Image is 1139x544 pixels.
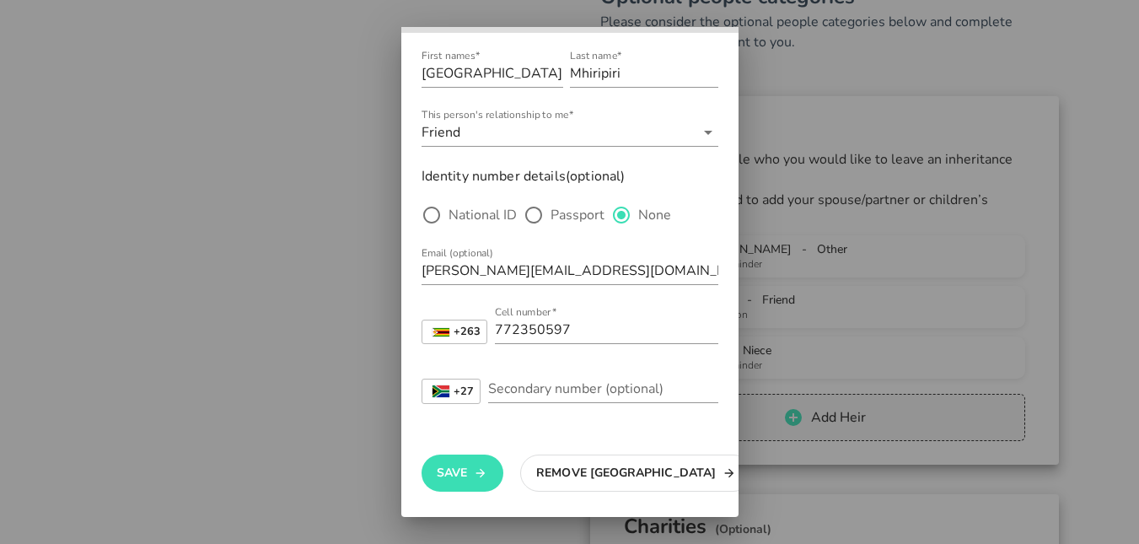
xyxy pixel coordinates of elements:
[495,306,556,319] label: Cell number*
[454,326,481,337] strong: +263
[570,50,622,62] label: Last name*
[454,386,474,397] strong: +27
[422,50,480,62] label: First names*
[422,455,503,492] button: Save
[551,207,604,224] label: Passport
[422,109,573,121] label: This person's relationship to me*
[422,125,460,140] div: Friend
[449,207,517,224] label: National ID
[422,247,493,260] label: Email (optional)
[638,207,671,224] label: None
[520,455,753,492] button: Remove [GEOGRAPHIC_DATA]
[422,119,718,146] div: This person's relationship to me*Friend
[422,164,626,188] label: Identity number details(optional)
